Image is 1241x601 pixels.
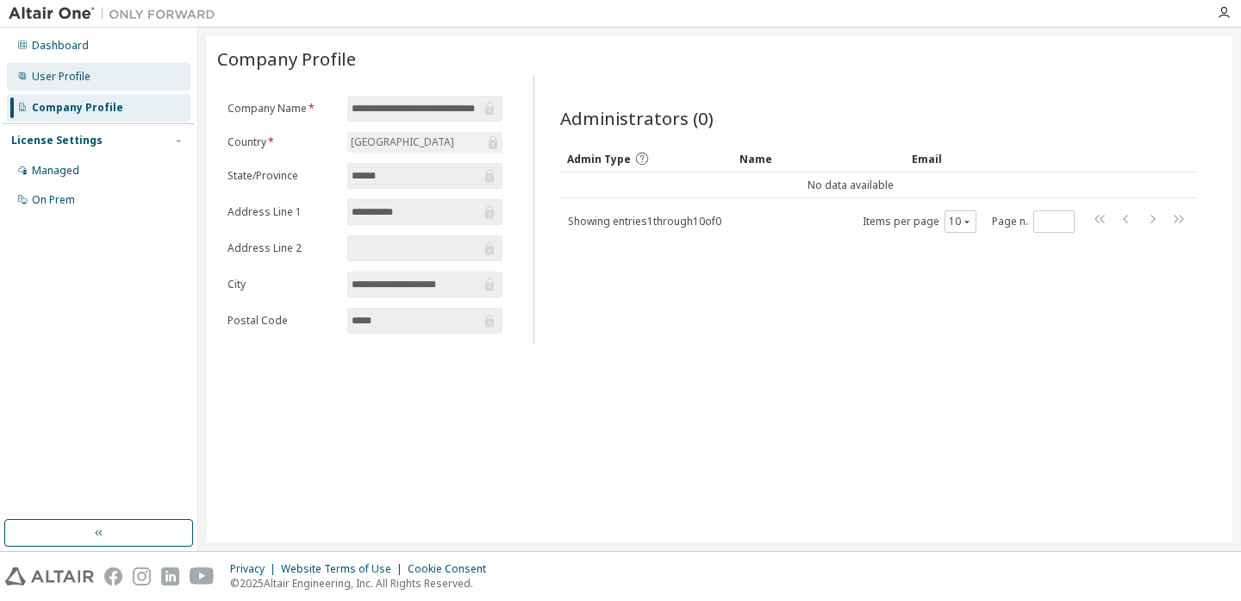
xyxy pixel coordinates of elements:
div: Email [912,145,1049,172]
span: Showing entries 1 through 10 of 0 [568,214,721,229]
img: linkedin.svg [161,567,179,585]
button: 10 [949,215,972,229]
span: Company Profile [217,47,356,71]
label: City [228,278,337,291]
div: [GEOGRAPHIC_DATA] [348,133,457,152]
label: Postal Code [228,314,337,328]
label: State/Province [228,169,337,183]
span: Items per page [863,210,976,233]
div: License Settings [11,134,103,147]
label: Company Name [228,102,337,116]
div: Website Terms of Use [281,562,408,576]
label: Country [228,135,337,149]
img: youtube.svg [190,567,215,585]
label: Address Line 1 [228,205,337,219]
td: No data available [560,172,1142,198]
div: Privacy [230,562,281,576]
span: Admin Type [567,152,631,166]
label: Address Line 2 [228,241,337,255]
p: © 2025 Altair Engineering, Inc. All Rights Reserved. [230,576,496,591]
div: [GEOGRAPHIC_DATA] [347,132,502,153]
img: Altair One [9,5,224,22]
div: Cookie Consent [408,562,496,576]
div: Company Profile [32,101,123,115]
img: facebook.svg [104,567,122,585]
span: Page n. [992,210,1075,233]
span: Administrators (0) [560,106,714,130]
div: On Prem [32,193,75,207]
img: altair_logo.svg [5,567,94,585]
div: Name [739,145,898,172]
div: User Profile [32,70,90,84]
img: instagram.svg [133,567,151,585]
div: Managed [32,164,79,178]
div: Dashboard [32,39,89,53]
